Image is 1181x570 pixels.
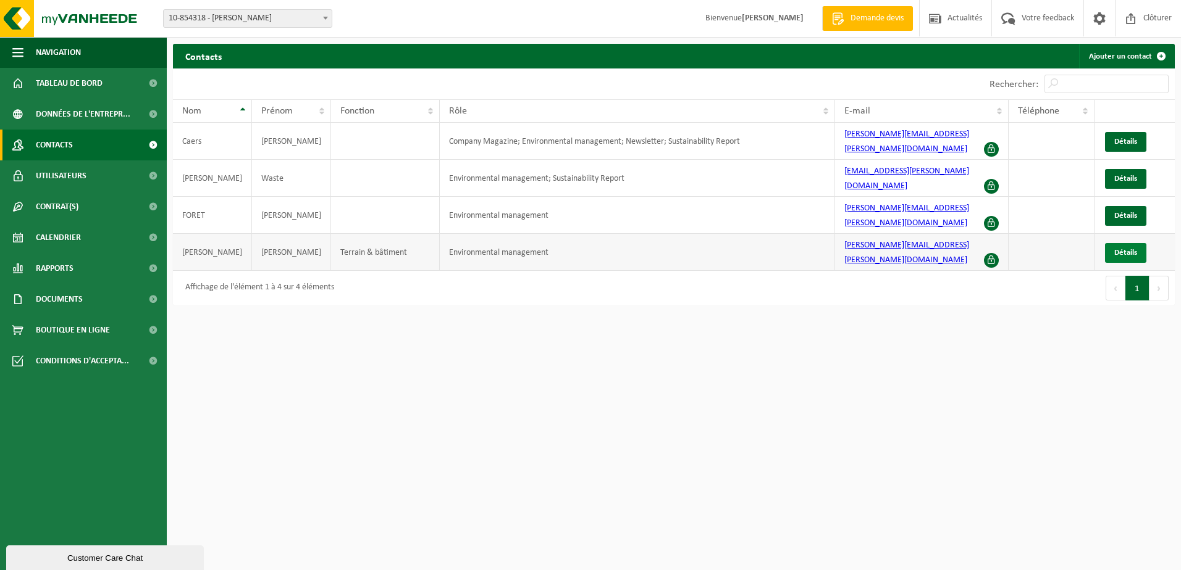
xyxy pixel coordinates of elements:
[440,197,835,234] td: Environmental management
[252,160,331,197] td: Waste
[1105,243,1146,263] a: Détails
[1105,132,1146,152] a: Détails
[331,234,440,271] td: Terrain & bâtiment
[1105,169,1146,189] a: Détails
[36,191,78,222] span: Contrat(s)
[173,123,252,160] td: Caers
[179,277,334,299] div: Affichage de l'élément 1 à 4 sur 4 éléments
[1149,276,1169,300] button: Next
[1114,175,1137,183] span: Détails
[173,197,252,234] td: FORET
[173,234,252,271] td: [PERSON_NAME]
[1114,212,1137,220] span: Détails
[36,345,129,376] span: Conditions d'accepta...
[844,106,870,116] span: E-mail
[36,222,81,253] span: Calendrier
[163,9,332,28] span: 10-854318 - ELIA BRESSOUX - BRESSOUX
[36,99,130,130] span: Données de l'entrepr...
[173,160,252,197] td: [PERSON_NAME]
[1079,44,1174,68] a: Ajouter un contact
[36,130,73,160] span: Contacts
[1125,276,1149,300] button: 1
[182,106,201,116] span: Nom
[844,130,969,154] a: [PERSON_NAME][EMAIL_ADDRESS][PERSON_NAME][DOMAIN_NAME]
[847,12,907,25] span: Demande devis
[1105,206,1146,226] a: Détails
[844,204,969,228] a: [PERSON_NAME][EMAIL_ADDRESS][PERSON_NAME][DOMAIN_NAME]
[990,80,1038,89] label: Rechercher:
[340,106,374,116] span: Fonction
[440,234,835,271] td: Environmental management
[1106,276,1125,300] button: Previous
[173,44,234,68] h2: Contacts
[1114,138,1137,146] span: Détails
[164,10,332,27] span: 10-854318 - ELIA BRESSOUX - BRESSOUX
[252,234,331,271] td: [PERSON_NAME]
[449,106,467,116] span: Rôle
[822,6,913,31] a: Demande devis
[36,253,74,284] span: Rapports
[440,160,835,197] td: Environmental management; Sustainability Report
[252,123,331,160] td: [PERSON_NAME]
[36,160,86,191] span: Utilisateurs
[252,197,331,234] td: [PERSON_NAME]
[1018,106,1059,116] span: Téléphone
[36,315,110,345] span: Boutique en ligne
[1114,249,1137,257] span: Détails
[6,543,206,570] iframe: chat widget
[36,284,83,315] span: Documents
[36,37,81,68] span: Navigation
[36,68,103,99] span: Tableau de bord
[844,167,969,191] a: [EMAIL_ADDRESS][PERSON_NAME][DOMAIN_NAME]
[440,123,835,160] td: Company Magazine; Environmental management; Newsletter; Sustainability Report
[844,241,969,265] a: [PERSON_NAME][EMAIL_ADDRESS][PERSON_NAME][DOMAIN_NAME]
[261,106,293,116] span: Prénom
[742,14,804,23] strong: [PERSON_NAME]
